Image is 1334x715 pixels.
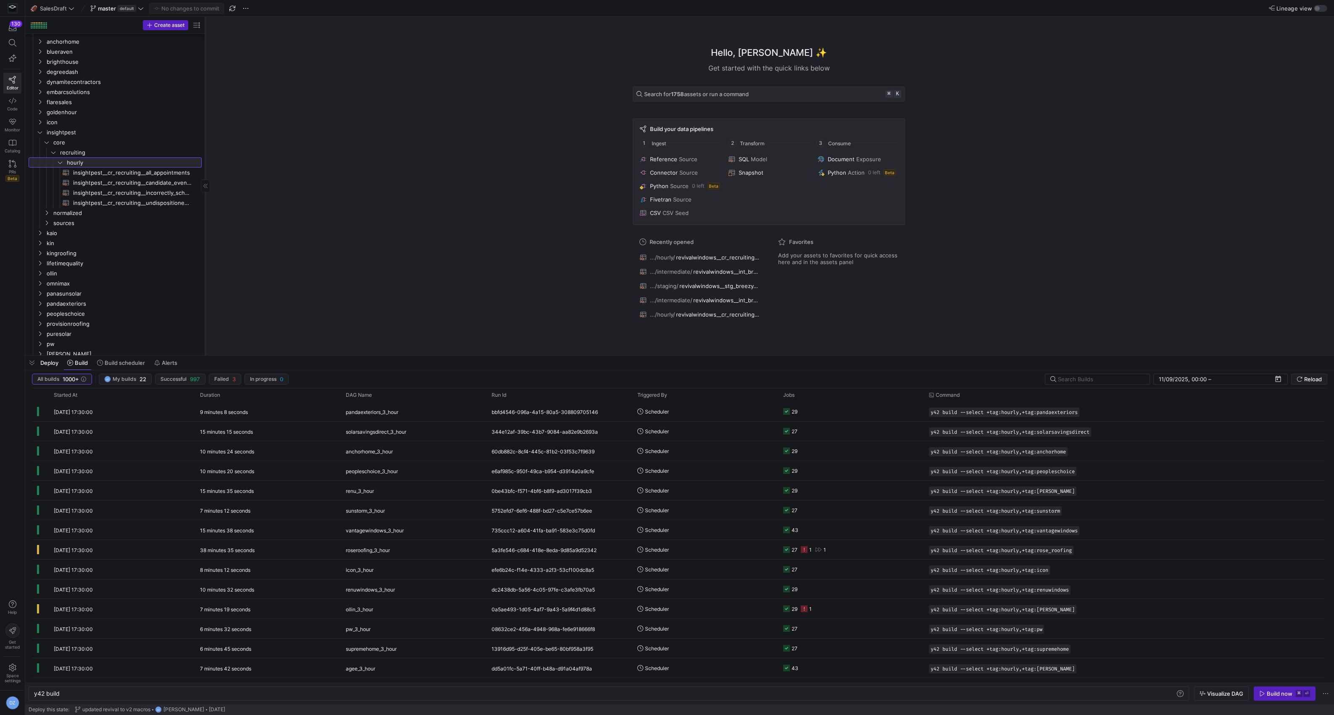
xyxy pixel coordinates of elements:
div: 5752efd7-6ef6-488f-bd27-c5e7ce57b6ee [487,500,632,520]
y42-duration: 10 minutes 24 seconds [200,448,254,455]
a: Catalog [3,136,21,157]
span: Exposure [856,156,881,162]
span: Source [670,183,689,189]
span: y42 build --select +tag:hourly,+tag:solarsavingsdirect [931,429,1089,435]
span: Source [679,169,698,176]
span: Scheduler [645,461,669,481]
img: https://storage.googleapis.com/y42-prod-data-exchange/images/Yf2Qvegn13xqq0DljGMI0l8d5Zqtiw36EXr8... [8,4,17,13]
div: 1 [809,540,812,560]
span: Beta [884,169,896,176]
div: 29 [792,461,797,481]
span: Help [7,610,18,615]
a: PRsBeta [3,157,21,185]
span: Search for assets or run a command [644,91,749,97]
span: icon_3_hour [346,560,374,580]
button: DZMy builds22 [99,374,152,385]
a: Code [3,94,21,115]
div: DZ [104,376,111,382]
div: 344e12af-39bc-43b7-9084-aa82e9b2693a [487,422,632,441]
span: y42 build --select +tag:hourly,+tag:renuwindows [931,587,1069,593]
span: Scheduler [645,639,669,658]
span: Started At [54,392,77,398]
span: Jobs [783,392,795,398]
span: SalesDraft [40,5,67,12]
span: Beta [5,175,19,182]
span: Editor [7,85,18,90]
span: Scheduler [645,500,669,520]
span: Get started [5,639,20,650]
button: .../intermediate/revivalwindows__int_breezy__position_pipeline_custom_fields_long [638,295,761,306]
span: [DATE] 17:30:00 [54,527,93,534]
span: agee_3_hour [346,659,375,678]
span: .../hourly/ [650,254,675,261]
div: 60db882c-8cf4-445c-81b2-03f53c7f9639 [487,441,632,461]
span: peopleschoice_3_hour [346,461,398,481]
button: Build now⌘⏎ [1254,686,1316,701]
strong: 1758 [671,91,684,97]
button: Alerts [150,356,181,370]
button: DZ [3,694,21,712]
div: e6af985c-950f-49ca-b954-d3914a0a9cfe [487,461,632,480]
span: Model [751,156,767,162]
span: 22 [139,376,146,382]
y42-duration: 15 minutes 35 seconds [200,488,254,494]
button: Reload [1291,374,1327,385]
span: y42 build --select +tag:hourly,+tag:[PERSON_NAME] [931,607,1075,613]
span: y42 build --select +tag:hourly,+tag:[PERSON_NAME] [931,666,1075,672]
span: revivalwindows__stg_breezy__pipelines [679,283,759,289]
span: vantagewindows_3_hour [346,521,404,540]
div: 0a5ae493-1d05-4af7-9a43-5a9f4d1d88c5 [487,599,632,618]
span: Scheduler [645,520,669,540]
kbd: ⌘ [885,90,893,98]
span: 0 left [692,183,704,189]
span: Monitor [5,127,20,132]
div: 43 [792,520,798,540]
span: [DATE] 17:30:00 [54,665,93,672]
div: efe6b24c-f14e-4333-a2f3-53cf100dc8a5 [487,560,632,579]
div: dd5a01fc-5a71-40ff-b48a-d91a04af978a [487,658,632,678]
span: renu_3_hour [346,481,374,501]
button: Build scheduler [93,356,149,370]
button: Failed3 [209,374,241,385]
div: bbfd4546-096a-4a15-80a5-308809705146 [487,402,632,421]
div: 29 [792,599,797,619]
span: [DATE] 17:30:00 [54,468,93,474]
button: Getstarted [3,620,21,653]
span: y42 build --select +tag:hourly,+tag:pw [931,626,1042,632]
span: Deploy [40,359,58,366]
span: y42 build --select +tag:hourly,+tag:icon [931,567,1048,573]
span: CSV Seed [663,210,689,216]
span: [PERSON_NAME] [163,707,204,712]
span: Scheduler [645,560,669,579]
button: updated revival to v2 macrosDZ[PERSON_NAME][DATE] [73,704,227,715]
span: Build [75,359,88,366]
span: .../intermediate/ [650,268,692,275]
input: Search Builds [1058,376,1143,382]
span: y42 build --select +tag:hourly,+tag:pandaexteriors [931,409,1078,415]
span: Snapshot [739,169,763,176]
button: ReferenceSource [638,154,722,164]
span: y42 build --select +tag:hourly,+tag:vantagewindows [931,528,1078,534]
span: updated revival to v2 macros [82,707,150,712]
button: DocumentExposure [816,154,900,164]
span: In progress [250,376,276,382]
span: Scheduler [645,599,669,619]
span: PRs [9,169,16,174]
span: y42 build --select +tag:hourly,+tag:[PERSON_NAME] [931,488,1075,494]
span: Scheduler [645,441,669,461]
span: Source [679,156,697,162]
button: Visualize DAG [1194,686,1249,701]
input: End datetime [1213,376,1268,382]
span: Space settings [5,673,21,683]
a: https://storage.googleapis.com/y42-prod-data-exchange/images/Yf2Qvegn13xqq0DljGMI0l8d5Zqtiw36EXr8... [3,1,21,16]
span: y42 build --select +tag:hourly,+tag:sunstorm [931,508,1060,514]
span: – [1208,376,1211,382]
div: Build now [1267,690,1292,697]
span: CSV [650,210,661,216]
button: Build [63,356,92,370]
span: Catalog [5,148,20,153]
div: 27 [792,500,797,520]
span: Scheduler [645,422,669,441]
span: y42 build --select +tag:hourly,+tag:peopleschoice [931,469,1075,474]
div: 29 [792,481,797,500]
